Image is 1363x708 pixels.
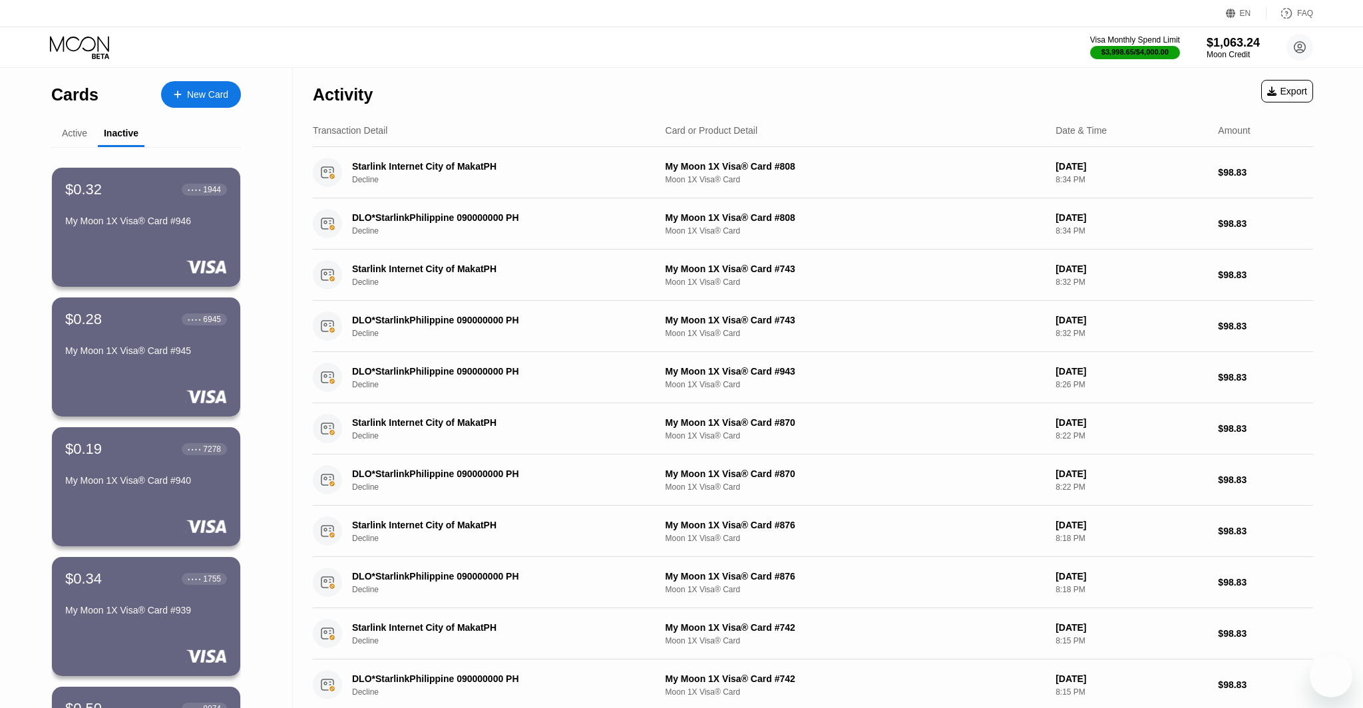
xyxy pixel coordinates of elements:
div: Moon 1X Visa® Card [666,380,1046,389]
div: $98.83 [1218,628,1313,639]
div: Activity [313,85,373,104]
div: 1944 [203,185,221,194]
div: Decline [352,482,660,492]
div: DLO*StarlinkPhilippine 090000000 PH [352,366,638,377]
iframe: Button to launch messaging window, conversation in progress [1310,655,1352,697]
div: DLO*StarlinkPhilippine 090000000 PHDeclineMy Moon 1X Visa® Card #808Moon 1X Visa® Card[DATE]8:34 ... [313,198,1313,250]
div: My Moon 1X Visa® Card #808 [666,161,1046,172]
div: Decline [352,277,660,287]
div: Starlink Internet City of MakatPH [352,161,638,172]
div: EN [1240,9,1251,18]
div: Starlink Internet City of MakatPHDeclineMy Moon 1X Visa® Card #876Moon 1X Visa® Card[DATE]8:18 PM... [313,506,1313,557]
div: My Moon 1X Visa® Card #742 [666,622,1046,633]
div: Visa Monthly Spend Limit [1090,35,1180,45]
div: $98.83 [1218,321,1313,331]
div: Decline [352,431,660,441]
div: Visa Monthly Spend Limit$3,998.65/$4,000.00 [1090,35,1180,59]
div: Active [62,128,87,138]
div: Card or Product Detail [666,125,758,136]
div: Starlink Internet City of MakatPH [352,417,638,428]
div: Moon 1X Visa® Card [666,687,1046,697]
div: $98.83 [1218,474,1313,485]
div: DLO*StarlinkPhilippine 090000000 PH [352,673,638,684]
div: Starlink Internet City of MakatPH [352,622,638,633]
div: $98.83 [1218,526,1313,536]
div: Moon 1X Visa® Card [666,482,1046,492]
div: Date & Time [1056,125,1107,136]
div: My Moon 1X Visa® Card #939 [65,605,227,616]
div: My Moon 1X Visa® Card #876 [666,520,1046,530]
div: Moon 1X Visa® Card [666,431,1046,441]
div: $0.19● ● ● ●7278My Moon 1X Visa® Card #940 [52,427,240,546]
div: Moon 1X Visa® Card [666,226,1046,236]
div: Decline [352,380,660,389]
div: $98.83 [1218,679,1313,690]
div: $0.34 [65,570,102,588]
div: [DATE] [1056,468,1207,479]
div: 8:32 PM [1056,329,1207,338]
div: Decline [352,687,660,697]
div: My Moon 1X Visa® Card #808 [666,212,1046,223]
div: My Moon 1X Visa® Card #876 [666,571,1046,582]
div: Transaction Detail [313,125,387,136]
div: DLO*StarlinkPhilippine 090000000 PHDeclineMy Moon 1X Visa® Card #743Moon 1X Visa® Card[DATE]8:32 ... [313,301,1313,352]
div: Decline [352,534,660,543]
div: $98.83 [1218,423,1313,434]
div: [DATE] [1056,520,1207,530]
div: My Moon 1X Visa® Card #743 [666,315,1046,325]
div: 1755 [203,574,221,584]
div: [DATE] [1056,315,1207,325]
div: Moon 1X Visa® Card [666,277,1046,287]
div: Cards [51,85,98,104]
div: 8:18 PM [1056,585,1207,594]
div: $1,063.24 [1207,36,1260,50]
div: Moon 1X Visa® Card [666,329,1046,338]
div: My Moon 1X Visa® Card #945 [65,345,227,356]
div: 8:34 PM [1056,226,1207,236]
div: DLO*StarlinkPhilippine 090000000 PH [352,212,638,223]
div: Decline [352,329,660,338]
div: [DATE] [1056,417,1207,428]
div: Starlink Internet City of MakatPHDeclineMy Moon 1X Visa® Card #870Moon 1X Visa® Card[DATE]8:22 PM... [313,403,1313,454]
div: Export [1267,86,1307,96]
div: DLO*StarlinkPhilippine 090000000 PH [352,315,638,325]
div: DLO*StarlinkPhilippine 090000000 PH [352,468,638,479]
div: DLO*StarlinkPhilippine 090000000 PHDeclineMy Moon 1X Visa® Card #876Moon 1X Visa® Card[DATE]8:18 ... [313,557,1313,608]
div: 6945 [203,315,221,324]
div: Moon 1X Visa® Card [666,585,1046,594]
div: ● ● ● ● [188,317,201,321]
div: 8:22 PM [1056,431,1207,441]
div: $98.83 [1218,372,1313,383]
div: $0.34● ● ● ●1755My Moon 1X Visa® Card #939 [52,557,240,676]
div: $0.28 [65,311,102,328]
div: Moon 1X Visa® Card [666,636,1046,645]
div: Decline [352,175,660,184]
div: ● ● ● ● [188,188,201,192]
div: ● ● ● ● [188,577,201,581]
div: [DATE] [1056,161,1207,172]
div: [DATE] [1056,622,1207,633]
div: 8:26 PM [1056,380,1207,389]
div: DLO*StarlinkPhilippine 090000000 PHDeclineMy Moon 1X Visa® Card #943Moon 1X Visa® Card[DATE]8:26 ... [313,352,1313,403]
div: Moon Credit [1207,50,1260,59]
div: ● ● ● ● [188,447,201,451]
div: $98.83 [1218,167,1313,178]
div: Starlink Internet City of MakatPH [352,520,638,530]
div: My Moon 1X Visa® Card #870 [666,417,1046,428]
div: My Moon 1X Visa® Card #743 [666,264,1046,274]
div: [DATE] [1056,571,1207,582]
div: 8:34 PM [1056,175,1207,184]
div: New Card [187,89,228,100]
div: $98.83 [1218,269,1313,280]
div: FAQ [1266,7,1313,20]
div: 8:15 PM [1056,636,1207,645]
div: Moon 1X Visa® Card [666,534,1046,543]
div: Decline [352,585,660,594]
div: Inactive [104,128,138,138]
div: $3,998.65 / $4,000.00 [1101,48,1169,56]
div: Decline [352,636,660,645]
div: My Moon 1X Visa® Card #742 [666,673,1046,684]
div: 8:22 PM [1056,482,1207,492]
